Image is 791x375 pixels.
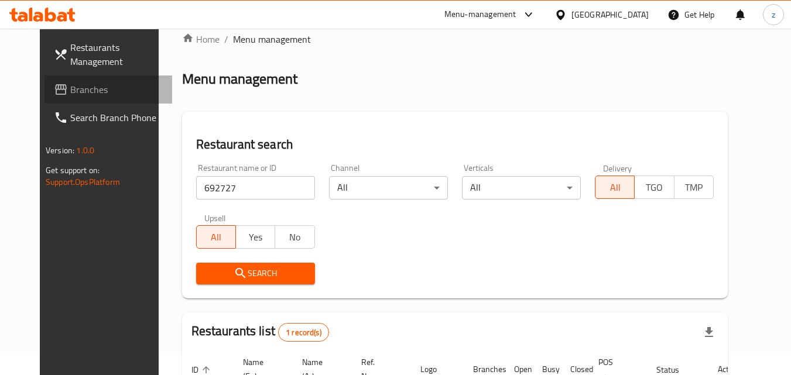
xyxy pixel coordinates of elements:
[196,176,315,199] input: Search for restaurant name or ID..
[70,111,163,125] span: Search Branch Phone
[196,225,236,249] button: All
[235,225,275,249] button: Yes
[279,327,328,338] span: 1 record(s)
[695,318,723,346] div: Export file
[191,322,329,342] h2: Restaurants list
[46,174,120,190] a: Support.OpsPlatform
[595,176,635,199] button: All
[70,82,163,97] span: Branches
[182,32,728,46] nav: breadcrumb
[46,143,74,158] span: Version:
[634,176,674,199] button: TGO
[280,229,310,246] span: No
[329,176,448,199] div: All
[639,179,669,196] span: TGO
[241,229,270,246] span: Yes
[571,8,649,21] div: [GEOGRAPHIC_DATA]
[196,263,315,284] button: Search
[772,8,775,21] span: z
[182,70,297,88] h2: Menu management
[44,33,172,75] a: Restaurants Management
[46,163,100,178] span: Get support on:
[444,8,516,22] div: Menu-management
[233,32,311,46] span: Menu management
[224,32,228,46] li: /
[679,179,709,196] span: TMP
[600,179,630,196] span: All
[206,266,306,281] span: Search
[201,229,231,246] span: All
[196,136,714,153] h2: Restaurant search
[44,104,172,132] a: Search Branch Phone
[76,143,94,158] span: 1.0.0
[44,75,172,104] a: Branches
[462,176,581,199] div: All
[603,164,632,172] label: Delivery
[182,32,220,46] a: Home
[204,214,226,222] label: Upsell
[674,176,714,199] button: TMP
[70,40,163,68] span: Restaurants Management
[278,323,329,342] div: Total records count
[275,225,314,249] button: No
